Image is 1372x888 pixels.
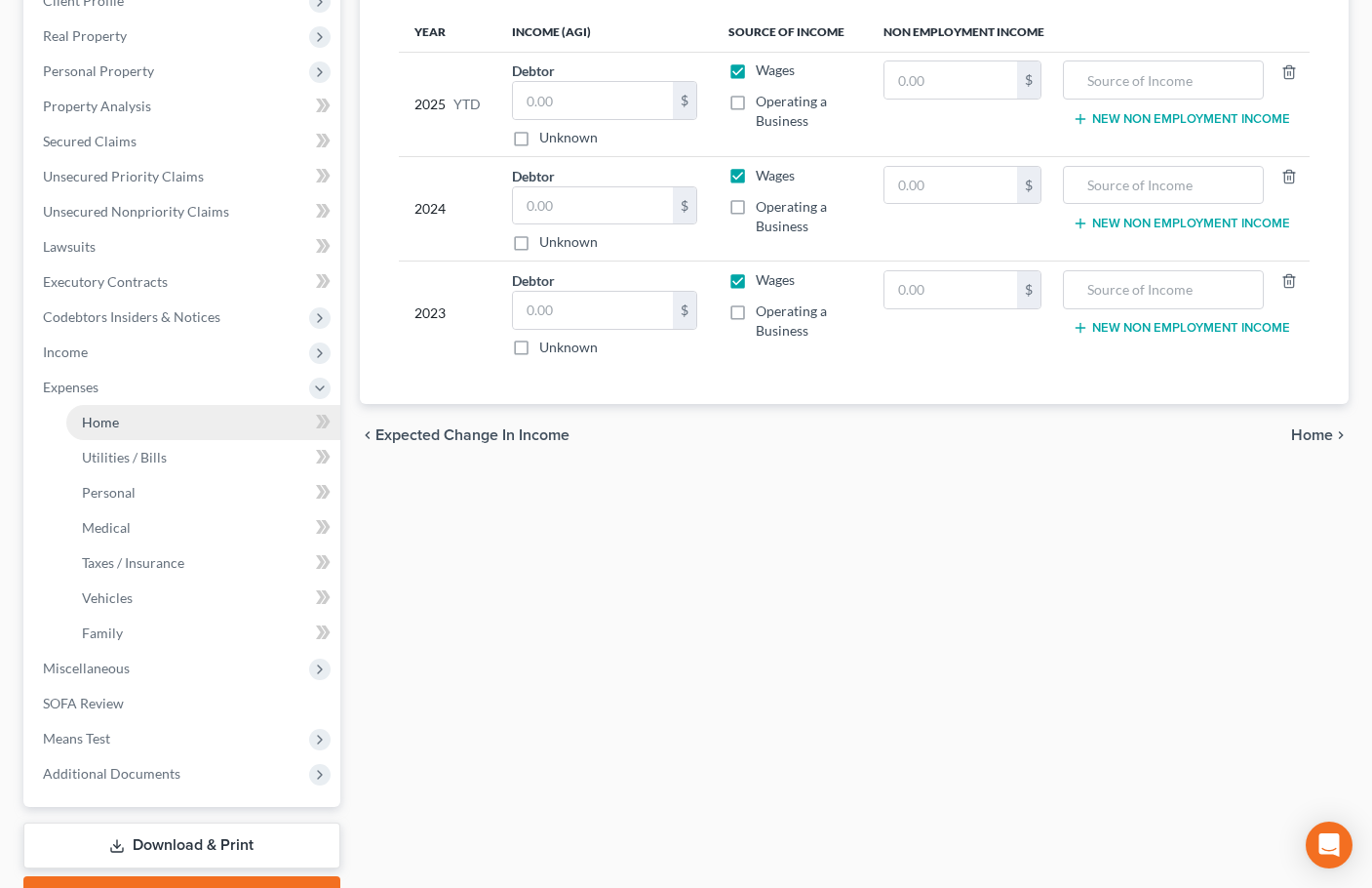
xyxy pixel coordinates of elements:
[1333,427,1349,443] i: chevron_right
[1073,111,1290,127] button: New Non Employment Income
[375,427,569,443] span: Expected Change in Income
[82,519,131,536] span: Medical
[43,730,110,747] span: Means Test
[66,545,340,581] a: Taxes / Insurance
[43,308,220,325] span: Codebtors Insiders & Notices
[82,484,136,501] span: Personal
[884,61,1017,99] input: 0.00
[82,589,133,606] span: Vehicles
[673,292,696,329] div: $
[713,13,868,52] th: Source of Income
[1073,216,1290,231] button: New Non Employment Income
[1074,167,1253,204] input: Source of Income
[43,379,98,395] span: Expenses
[43,765,180,782] span: Additional Documents
[756,271,795,288] span: Wages
[66,440,340,475] a: Utilities / Bills
[27,686,340,721] a: SOFA Review
[513,82,673,119] input: 0.00
[539,338,598,357] label: Unknown
[1017,61,1040,99] div: $
[66,405,340,440] a: Home
[673,187,696,224] div: $
[27,159,340,194] a: Unsecured Priority Claims
[43,343,88,360] span: Income
[756,167,795,183] span: Wages
[414,61,481,147] div: 2025
[43,695,124,711] span: SOFA Review
[399,13,496,52] th: Year
[43,62,154,79] span: Personal Property
[66,581,340,616] a: Vehicles
[884,271,1017,308] input: 0.00
[1074,271,1253,308] input: Source of Income
[66,510,340,545] a: Medical
[884,167,1017,204] input: 0.00
[1291,427,1333,443] span: Home
[27,264,340,300] a: Executory Contracts
[513,187,673,224] input: 0.00
[66,475,340,510] a: Personal
[756,61,795,78] span: Wages
[414,166,481,253] div: 2024
[453,95,481,114] span: YTD
[23,823,340,868] a: Download & Print
[512,270,555,291] label: Debtor
[43,27,127,44] span: Real Property
[756,303,827,339] span: Operating a Business
[756,198,827,234] span: Operating a Business
[868,13,1310,52] th: Non Employment Income
[82,414,119,430] span: Home
[27,124,340,159] a: Secured Claims
[1291,427,1349,443] button: Home chevron_right
[512,166,555,186] label: Debtor
[539,232,598,252] label: Unknown
[1306,822,1352,868] div: Open Intercom Messenger
[27,89,340,124] a: Property Analysis
[43,133,137,149] span: Secured Claims
[414,270,481,357] div: 2023
[673,82,696,119] div: $
[1074,61,1253,99] input: Source of Income
[43,203,229,220] span: Unsecured Nonpriority Claims
[1017,167,1040,204] div: $
[82,449,167,465] span: Utilities / Bills
[43,168,204,184] span: Unsecured Priority Claims
[82,625,123,641] span: Family
[43,238,96,255] span: Lawsuits
[66,616,340,651] a: Family
[756,93,827,129] span: Operating a Business
[1073,320,1290,336] button: New Non Employment Income
[496,13,713,52] th: Income (AGI)
[512,61,555,81] label: Debtor
[43,98,151,114] span: Property Analysis
[27,194,340,229] a: Unsecured Nonpriority Claims
[360,427,569,443] button: chevron_left Expected Change in Income
[43,660,130,676] span: Miscellaneous
[360,427,375,443] i: chevron_left
[27,229,340,264] a: Lawsuits
[513,292,673,329] input: 0.00
[82,554,184,571] span: Taxes / Insurance
[539,128,598,147] label: Unknown
[43,273,168,290] span: Executory Contracts
[1017,271,1040,308] div: $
